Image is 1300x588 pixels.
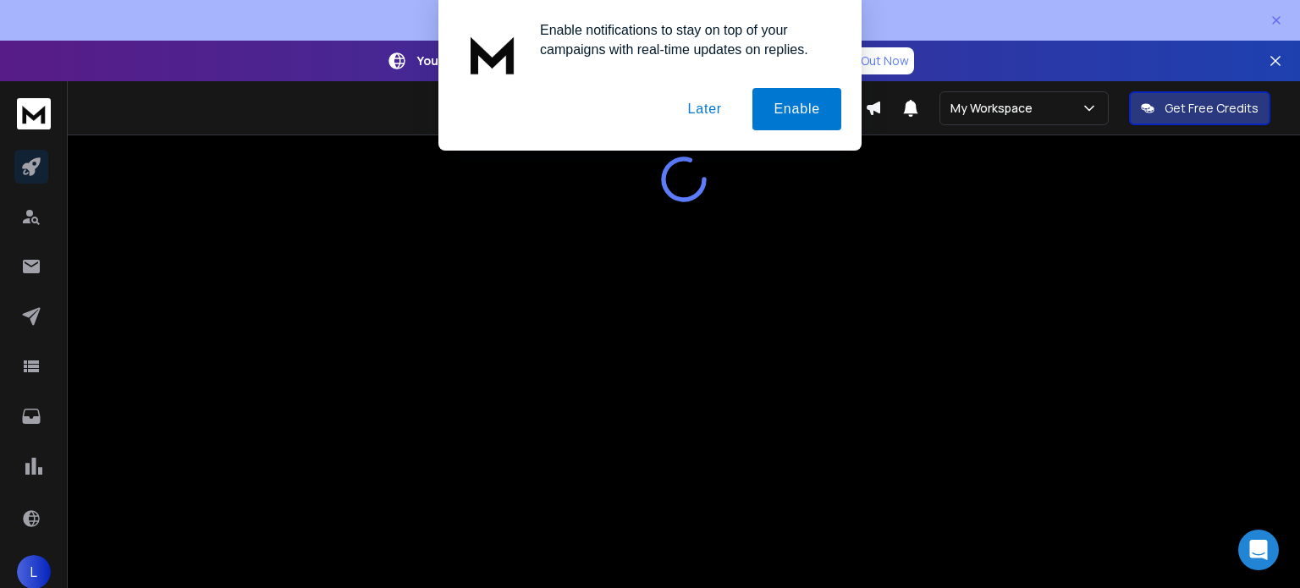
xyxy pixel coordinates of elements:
button: Enable [752,88,841,130]
div: Enable notifications to stay on top of your campaigns with real-time updates on replies. [526,20,841,59]
button: Later [666,88,742,130]
img: notification icon [459,20,526,88]
div: Open Intercom Messenger [1238,530,1279,570]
